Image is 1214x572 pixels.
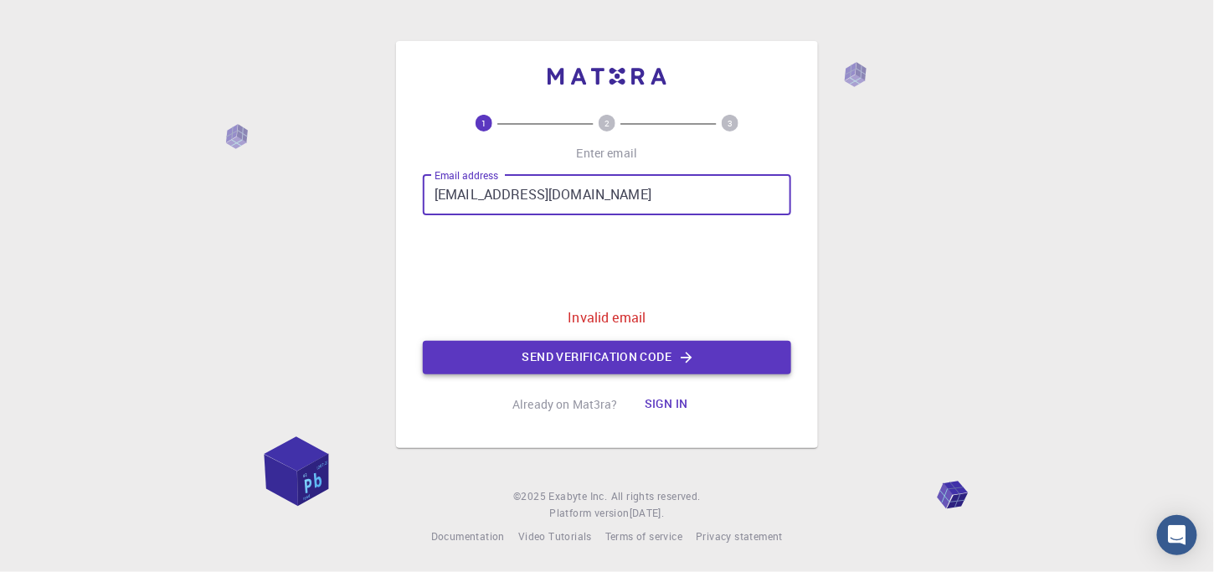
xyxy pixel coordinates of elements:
[518,528,592,545] a: Video Tutorials
[728,117,733,129] text: 3
[431,528,505,545] a: Documentation
[631,388,702,421] button: Sign in
[1157,515,1197,555] div: Open Intercom Messenger
[611,488,701,505] span: All rights reserved.
[696,528,783,545] a: Privacy statement
[518,529,592,543] span: Video Tutorials
[605,529,682,543] span: Terms of service
[630,505,665,522] a: [DATE].
[604,117,610,129] text: 2
[630,506,665,519] span: [DATE] .
[577,145,638,162] p: Enter email
[431,529,505,543] span: Documentation
[423,341,791,374] button: Send verification code
[512,396,618,413] p: Already on Mat3ra?
[513,488,548,505] span: © 2025
[605,528,682,545] a: Terms of service
[435,168,498,183] label: Email address
[549,488,608,505] a: Exabyte Inc.
[549,505,629,522] span: Platform version
[481,117,486,129] text: 1
[568,307,646,327] p: Invalid email
[480,229,734,294] iframe: reCAPTCHA
[549,489,608,502] span: Exabyte Inc.
[696,529,783,543] span: Privacy statement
